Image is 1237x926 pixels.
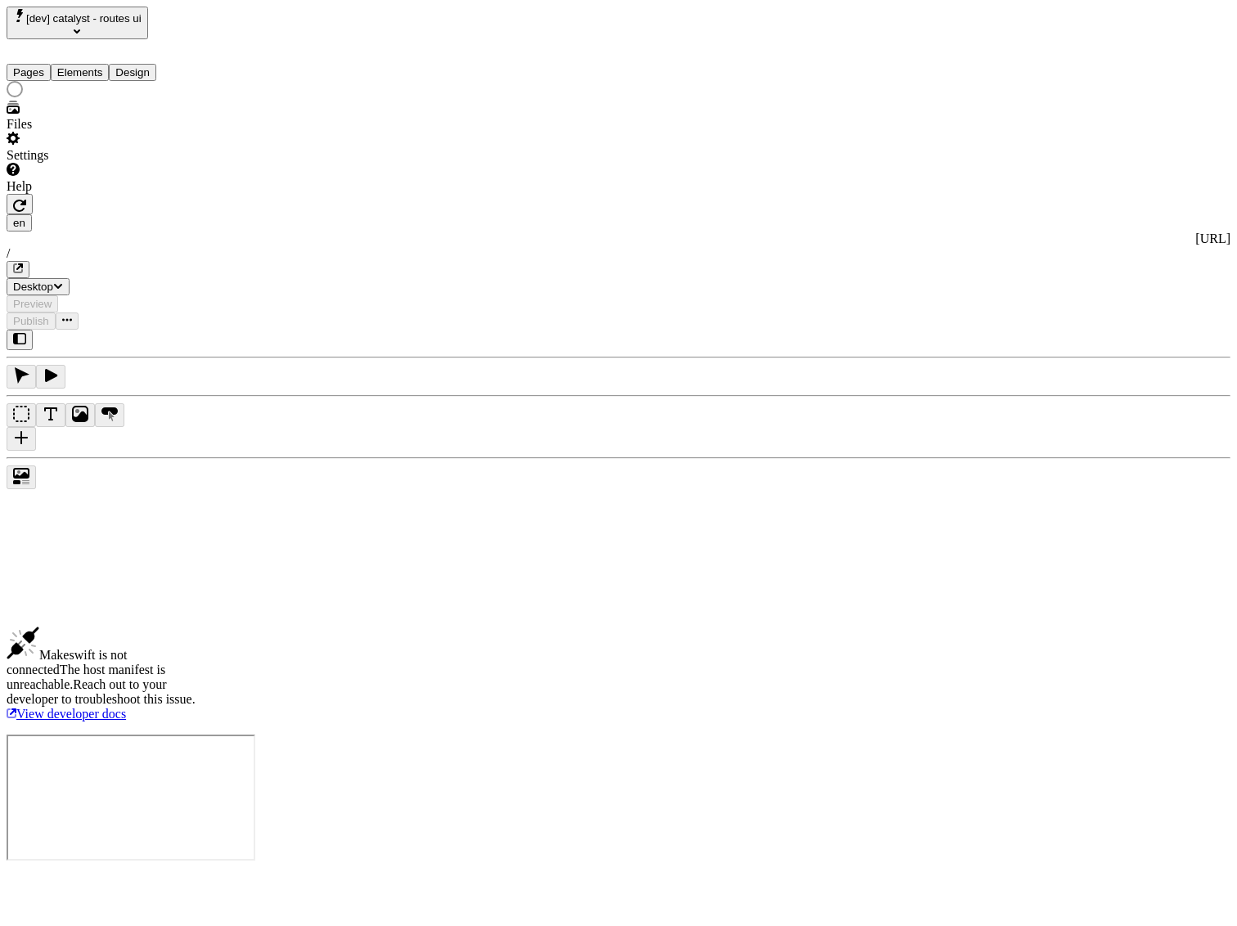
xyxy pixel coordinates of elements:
button: Elements [51,64,110,81]
span: The host manifest is unreachable. Reach out to your developer to troubleshoot this issue . [7,663,196,706]
span: Preview [13,298,52,310]
button: Select site [7,7,148,39]
div: [URL] [7,231,1230,246]
a: View developer docs [7,707,126,721]
span: en [13,217,25,229]
span: [dev] catalyst - routes ui [26,12,142,25]
span: Desktop [13,281,53,293]
div: / [7,246,1230,261]
button: Box [7,403,36,427]
button: Pages [7,64,51,81]
span: Makeswift is not connected [7,648,128,677]
button: Text [36,403,65,427]
div: Help [7,179,203,194]
button: Design [109,64,156,81]
button: Image [65,403,95,427]
span: Publish [13,315,49,327]
button: Preview [7,295,58,312]
div: Settings [7,148,203,163]
iframe: Cookie Feature Detection [7,735,255,861]
button: Publish [7,312,56,330]
button: Desktop [7,278,70,295]
button: Open locale picker [7,214,32,231]
div: Files [7,117,203,132]
button: Button [95,403,124,427]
